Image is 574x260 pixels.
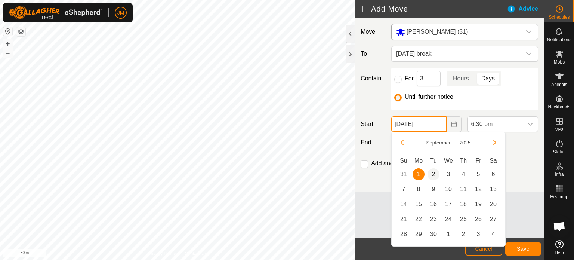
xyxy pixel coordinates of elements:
span: Days [481,74,495,83]
a: Privacy Policy [148,250,176,257]
div: Advice [507,4,544,13]
span: 3 [472,228,484,240]
td: 4 [486,227,501,242]
span: We [444,157,453,164]
span: VPs [555,127,563,132]
span: 11 [457,183,469,195]
span: 3 [442,168,454,180]
td: 2 [456,227,471,242]
span: 6:30 pm [468,117,523,132]
span: Notifications [547,37,571,42]
td: 16 [426,197,441,212]
span: 27 [487,213,499,225]
td: 14 [396,197,411,212]
span: 23 [428,213,439,225]
h2: Add Move [359,4,506,13]
a: Contact Us [185,250,207,257]
td: 6 [486,167,501,182]
div: dropdown trigger [521,46,536,61]
td: 20 [486,197,501,212]
span: 26 [472,213,484,225]
td: 8 [411,182,426,197]
td: 17 [441,197,456,212]
button: Choose Date [447,116,462,132]
td: 2 [426,167,441,182]
span: Hours [453,74,469,83]
span: Status [553,150,565,154]
td: 9 [426,182,441,197]
button: Choose Year [457,138,474,147]
span: 5 [472,168,484,180]
span: Sa [490,157,497,164]
span: 4 [457,168,469,180]
label: Move [358,24,388,40]
button: Choose Month [423,138,454,147]
td: 13 [486,182,501,197]
a: Help [544,237,574,258]
label: To [358,46,388,62]
span: 21 [398,213,410,225]
span: 12 [472,183,484,195]
span: 18 [457,198,469,210]
button: Map Layers [16,27,25,36]
span: Su [400,157,407,164]
span: Animals [551,82,567,87]
button: – [3,49,12,58]
span: tuesday break [393,46,521,61]
td: 29 [411,227,426,242]
span: Cancel [475,246,493,252]
span: Angus Heifers [393,24,521,40]
td: 25 [456,212,471,227]
label: Add another scheduled move [371,160,449,166]
span: 29 [413,228,425,240]
span: 9 [428,183,439,195]
span: Heatmap [550,195,568,199]
td: 1 [411,167,426,182]
span: 6 [487,168,499,180]
td: 7 [396,182,411,197]
td: 22 [411,212,426,227]
button: Save [505,242,541,256]
label: Start [358,120,388,129]
td: 24 [441,212,456,227]
span: 14 [398,198,410,210]
button: Reset Map [3,27,12,36]
label: Contain [358,74,388,83]
button: Cancel [465,242,502,256]
button: Next Month [489,137,501,149]
span: Save [517,246,530,252]
span: 22 [413,213,425,225]
span: 2 [457,228,469,240]
span: Th [460,157,467,164]
span: Infra [555,172,564,177]
span: 7 [398,183,410,195]
td: 23 [426,212,441,227]
span: Schedules [549,15,570,19]
span: 1 [442,228,454,240]
span: Fr [475,157,481,164]
span: 20 [487,198,499,210]
label: For [405,76,414,82]
div: dropdown trigger [521,24,536,40]
span: Mo [414,157,423,164]
td: 1 [441,227,456,242]
td: 26 [471,212,486,227]
td: 21 [396,212,411,227]
td: 11 [456,182,471,197]
a: Open chat [548,215,571,238]
span: 24 [442,213,454,225]
span: 15 [413,198,425,210]
span: 17 [442,198,454,210]
td: 19 [471,197,486,212]
label: Until further notice [405,94,453,100]
td: 5 [471,167,486,182]
td: 27 [486,212,501,227]
span: 2 [428,168,439,180]
span: [PERSON_NAME] (31) [407,28,468,35]
td: 30 [426,227,441,242]
div: Choose Date [391,132,506,247]
span: 10 [442,183,454,195]
span: 30 [428,228,439,240]
span: 1 [413,168,425,180]
button: + [3,39,12,48]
